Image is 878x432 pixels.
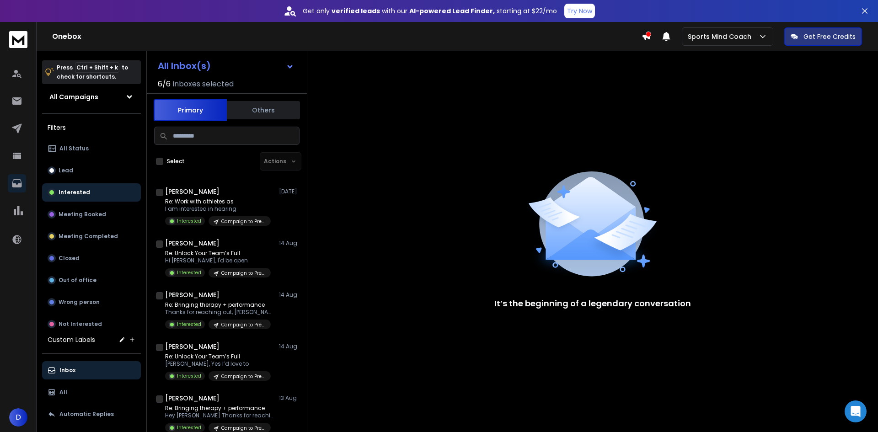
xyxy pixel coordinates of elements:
[57,63,128,81] p: Press to check for shortcuts.
[167,158,185,165] label: Select
[150,57,301,75] button: All Inbox(s)
[59,167,73,174] p: Lead
[564,4,595,18] button: Try Now
[165,205,271,213] p: I am interested in hearing
[9,31,27,48] img: logo
[409,6,495,16] strong: AI-powered Lead Finder,
[165,250,271,257] p: Re: Unlock Your Team’s Full
[165,412,275,419] p: Hey [PERSON_NAME] Thanks for reaching
[165,239,219,248] h1: [PERSON_NAME]
[59,211,106,218] p: Meeting Booked
[177,424,201,431] p: Interested
[42,293,141,311] button: Wrong person
[75,62,119,73] span: Ctrl + Shift + k
[158,79,171,90] span: 6 / 6
[177,373,201,379] p: Interested
[59,145,89,152] p: All Status
[59,320,102,328] p: Not Interested
[279,291,300,299] p: 14 Aug
[165,187,219,196] h1: [PERSON_NAME]
[279,240,300,247] p: 14 Aug
[42,88,141,106] button: All Campaigns
[165,342,219,351] h1: [PERSON_NAME]
[165,290,219,299] h1: [PERSON_NAME]
[221,218,265,225] p: Campaign to Previous Prospects(Employee's)
[42,361,141,379] button: Inbox
[59,277,96,284] p: Out of office
[177,218,201,224] p: Interested
[221,321,265,328] p: Campaign to Previous Prospects(Employee's)
[9,408,27,427] button: D
[52,31,642,42] h1: Onebox
[42,205,141,224] button: Meeting Booked
[42,139,141,158] button: All Status
[59,389,67,396] p: All
[42,183,141,202] button: Interested
[49,92,98,101] h1: All Campaigns
[165,301,275,309] p: Re: Bringing therapy + performance
[165,309,275,316] p: Thanks for reaching out, [PERSON_NAME].
[177,269,201,276] p: Interested
[165,405,275,412] p: Re: Bringing therapy + performance
[42,121,141,134] h3: Filters
[154,99,227,121] button: Primary
[48,335,95,344] h3: Custom Labels
[165,394,219,403] h1: [PERSON_NAME]
[845,400,867,422] div: Open Intercom Messenger
[42,383,141,401] button: All
[165,198,271,205] p: Re: Work with athletes as
[59,411,114,418] p: Automatic Replies
[59,189,90,196] p: Interested
[172,79,234,90] h3: Inboxes selected
[42,271,141,289] button: Out of office
[42,315,141,333] button: Not Interested
[42,405,141,423] button: Automatic Replies
[227,100,300,120] button: Others
[59,299,100,306] p: Wrong person
[784,27,862,46] button: Get Free Credits
[567,6,592,16] p: Try Now
[332,6,380,16] strong: verified leads
[42,161,141,180] button: Lead
[279,188,300,195] p: [DATE]
[42,227,141,245] button: Meeting Completed
[42,249,141,267] button: Closed
[279,395,300,402] p: 13 Aug
[221,270,265,277] p: Campaign to Previous Prospects
[688,32,755,41] p: Sports Mind Coach
[165,353,271,360] p: Re: Unlock Your Team’s Full
[158,61,211,70] h1: All Inbox(s)
[59,367,75,374] p: Inbox
[59,233,118,240] p: Meeting Completed
[177,321,201,328] p: Interested
[303,6,557,16] p: Get only with our starting at $22/mo
[221,425,265,432] p: Campaign to Previous Prospects(Employee's)
[803,32,856,41] p: Get Free Credits
[165,360,271,368] p: [PERSON_NAME], Yes I’d love to
[494,297,691,310] p: It’s the beginning of a legendary conversation
[59,255,80,262] p: Closed
[221,373,265,380] p: Campaign to Previous Prospects
[165,257,271,264] p: Hi [PERSON_NAME], I'd be open
[279,343,300,350] p: 14 Aug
